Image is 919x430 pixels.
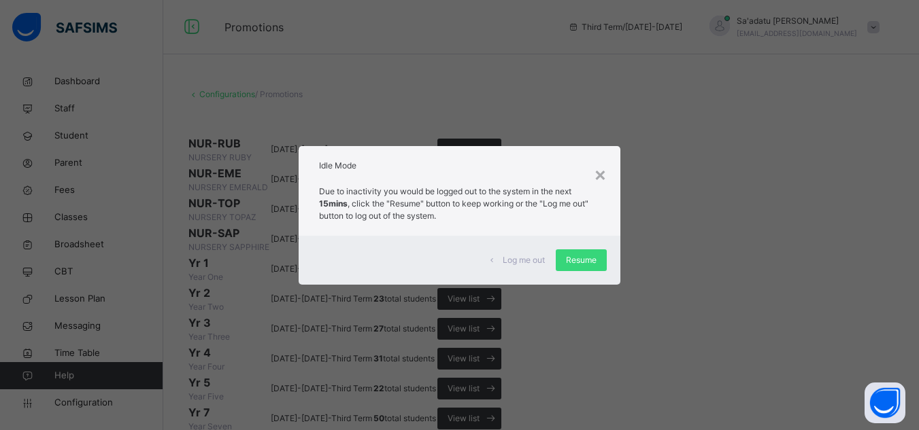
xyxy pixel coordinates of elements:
h2: Idle Mode [319,160,600,172]
span: Log me out [503,254,545,266]
strong: 15mins [319,198,348,209]
span: Resume [566,254,597,266]
p: Due to inactivity you would be logged out to the system in the next , click the "Resume" button t... [319,185,600,222]
div: × [594,160,607,188]
button: Open asap [865,382,905,423]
